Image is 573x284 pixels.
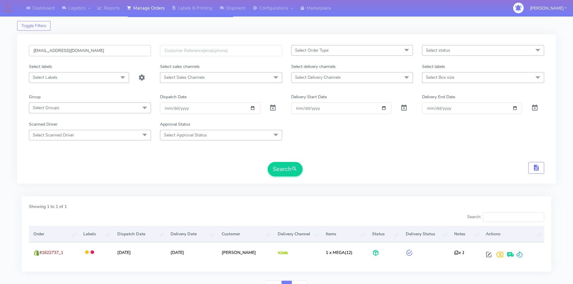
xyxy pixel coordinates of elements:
label: Select sales channels [160,63,200,70]
input: Order Id [29,45,151,56]
label: Dispatch Date [160,94,186,100]
label: Showing 1 to 1 of 1 [29,203,67,210]
label: Scanned Driver [29,121,57,127]
label: Select labels [29,63,52,70]
span: Select Order Type [295,47,328,53]
label: Delivery End Date [422,94,455,100]
span: Select Delivery Channels [295,75,341,80]
td: [DATE] [166,242,217,262]
span: Select Groups [33,105,59,111]
th: Status: activate to sort column ascending [368,226,401,242]
label: Delivery Start Date [291,94,327,100]
th: Customer: activate to sort column ascending [217,226,273,242]
button: Search [268,162,303,176]
td: [PERSON_NAME] [217,242,273,262]
label: Select delivery channels [291,63,336,70]
button: [PERSON_NAME] [525,2,571,14]
th: Items: activate to sort column ascending [321,226,367,242]
label: Group [29,94,41,100]
span: #1622737_1 [39,250,63,255]
span: Select status [426,47,450,53]
i: x 1 [454,250,464,255]
span: Select Scanned Driver [33,132,74,138]
input: Search: [483,212,544,222]
span: 1 x MEGA [326,250,345,255]
th: Delivery Date: activate to sort column ascending [166,226,217,242]
td: [DATE] [112,242,166,262]
label: Select labels [422,63,445,70]
label: Search: [467,212,544,222]
th: Labels: activate to sort column ascending [79,226,112,242]
th: Order: activate to sort column ascending [29,226,79,242]
img: Yodel [278,252,288,255]
input: Customer Reference(email,phone) [160,45,282,56]
span: Select Labels [33,75,57,80]
th: Delivery Channel: activate to sort column ascending [273,226,321,242]
th: Delivery Status: activate to sort column ascending [401,226,450,242]
th: Actions: activate to sort column ascending [481,226,544,242]
button: Toggle Filters [17,21,51,31]
span: Select Box size [426,75,454,80]
th: Dispatch Date: activate to sort column ascending [112,226,166,242]
img: shopify.png [33,250,39,256]
span: Select Sales Channels [164,75,205,80]
label: Approval Status [160,121,190,127]
span: (12) [326,250,353,255]
span: Select Approval Status [164,132,207,138]
th: Notes: activate to sort column ascending [450,226,482,242]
